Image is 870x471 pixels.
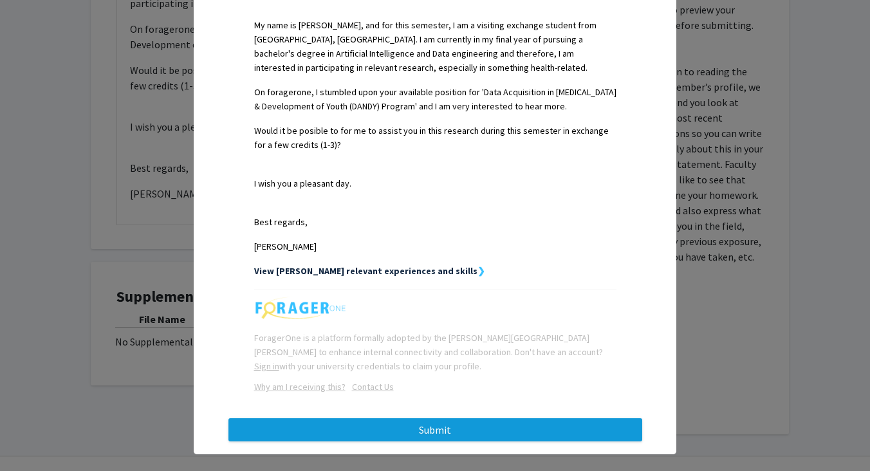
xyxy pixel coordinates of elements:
strong: ❯ [477,265,485,277]
a: Sign in [254,360,279,372]
p: Would it be posible to for me to assist you in this research during this semester in exchange for... [254,124,616,152]
button: Submit [228,418,642,441]
p: [PERSON_NAME] [254,239,616,254]
u: Contact Us [352,381,394,392]
p: On foragerone, I stumbled upon your available position for 'Data Acquisition in [MEDICAL_DATA] & ... [254,85,616,113]
p: Best regards, [254,215,616,229]
strong: View [PERSON_NAME] relevant experiences and skills [254,265,477,277]
u: Why am I receiving this? [254,381,346,392]
span: ForagerOne is a platform formally adopted by the [PERSON_NAME][GEOGRAPHIC_DATA][PERSON_NAME] to e... [254,332,603,372]
p: My name is [PERSON_NAME], and for this semester, I am a visiting exchange student from [GEOGRAPHI... [254,18,616,75]
a: Opens in a new tab [254,381,346,392]
iframe: Chat [10,413,55,461]
p: I wish you a pleasant day. [254,176,616,190]
a: Opens in a new tab [346,381,394,392]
